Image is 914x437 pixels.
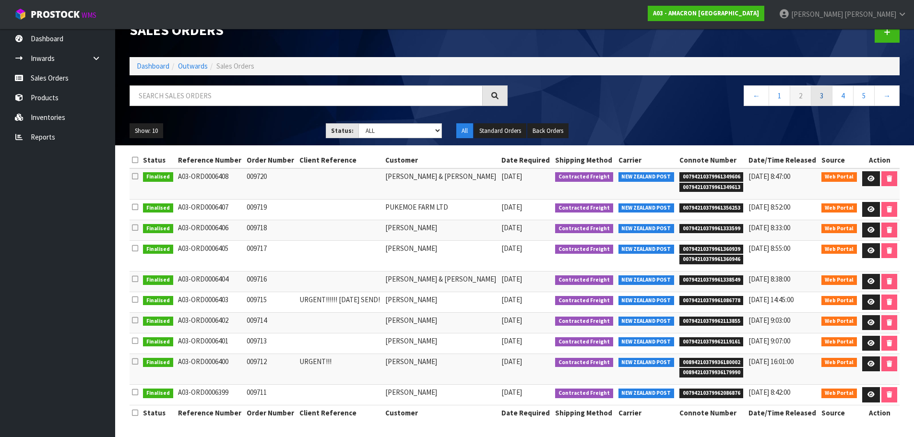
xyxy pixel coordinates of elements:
a: Dashboard [137,61,169,71]
th: Customer [383,405,499,421]
span: [DATE] 9:07:00 [748,336,790,345]
span: 00794210379961360946 [679,255,744,264]
td: 009711 [244,385,297,405]
td: 009720 [244,168,297,200]
th: Status [141,405,176,421]
span: [DATE] [501,244,522,253]
span: 00794210379961360939 [679,245,744,254]
span: 00794210379961349613 [679,183,744,192]
button: Back Orders [527,123,569,139]
span: [DATE] [501,172,522,181]
span: Contracted Freight [555,203,613,213]
span: Finalised [143,296,173,306]
span: Contracted Freight [555,172,613,182]
span: Finalised [143,203,173,213]
span: Web Portal [821,245,857,254]
span: NEW ZEALAND POST [618,245,675,254]
span: [DATE] [501,223,522,232]
th: Shipping Method [553,405,616,421]
span: Contracted Freight [555,389,613,398]
span: [DATE] 8:42:00 [748,388,790,397]
span: 00794210379962086876 [679,389,744,398]
span: [PERSON_NAME] [844,10,896,19]
span: 00794210379961349606 [679,172,744,182]
span: 00894210379936179990 [679,368,744,378]
td: 009712 [244,354,297,384]
a: 4 [832,85,854,106]
td: A03-ORD0006402 [176,312,244,333]
td: 009715 [244,292,297,313]
a: 5 [853,85,875,106]
a: → [874,85,900,106]
th: Date/Time Released [746,153,819,168]
span: Contracted Freight [555,337,613,347]
span: NEW ZEALAND POST [618,296,675,306]
td: 009714 [244,312,297,333]
a: 2 [790,85,811,106]
span: 00894210379936180002 [679,358,744,367]
td: 009716 [244,272,297,292]
span: [DATE] [501,336,522,345]
span: [DATE] [501,202,522,212]
span: 00794210379961333599 [679,224,744,234]
th: Connote Number [677,153,746,168]
span: [DATE] 8:52:00 [748,202,790,212]
td: 009719 [244,199,297,220]
span: 00794210379962119161 [679,337,744,347]
td: A03-ORD0006399 [176,385,244,405]
td: [PERSON_NAME] [383,220,499,240]
h1: Sales Orders [130,22,508,38]
a: 1 [769,85,790,106]
span: 00794210379961338549 [679,275,744,285]
span: Sales Orders [216,61,254,71]
span: Finalised [143,389,173,398]
span: [PERSON_NAME] [791,10,843,19]
td: [PERSON_NAME] [383,240,499,271]
span: [DATE] [501,274,522,283]
button: Show: 10 [130,123,163,139]
span: [DATE] [501,316,522,325]
span: [DATE] [501,357,522,366]
td: [PERSON_NAME] [383,292,499,313]
td: A03-ORD0006407 [176,199,244,220]
span: ProStock [31,8,80,21]
span: NEW ZEALAND POST [618,317,675,326]
span: NEW ZEALAND POST [618,337,675,347]
th: Carrier [616,153,677,168]
th: Shipping Method [553,153,616,168]
span: Web Portal [821,275,857,285]
span: Web Portal [821,203,857,213]
td: 009717 [244,240,297,271]
span: [DATE] 8:33:00 [748,223,790,232]
span: [DATE] 8:47:00 [748,172,790,181]
span: NEW ZEALAND POST [618,224,675,234]
td: [PERSON_NAME] [383,354,499,384]
th: Date Required [499,405,553,421]
span: Contracted Freight [555,224,613,234]
span: Web Portal [821,317,857,326]
th: Carrier [616,405,677,421]
td: A03-ORD0006406 [176,220,244,240]
td: 009713 [244,333,297,354]
th: Date Required [499,153,553,168]
th: Status [141,153,176,168]
span: Finalised [143,275,173,285]
span: [DATE] 16:01:00 [748,357,794,366]
span: NEW ZEALAND POST [618,203,675,213]
td: [PERSON_NAME] [383,333,499,354]
td: [PERSON_NAME] [383,312,499,333]
small: WMS [82,11,96,20]
span: Web Portal [821,358,857,367]
th: Reference Number [176,405,244,421]
th: Client Reference [297,405,383,421]
a: ← [744,85,769,106]
button: Standard Orders [474,123,526,139]
span: Web Portal [821,296,857,306]
td: A03-ORD0006400 [176,354,244,384]
span: Web Portal [821,337,857,347]
th: Reference Number [176,153,244,168]
span: 00794210379961356253 [679,203,744,213]
span: [DATE] [501,295,522,304]
span: [DATE] 8:55:00 [748,244,790,253]
span: Finalised [143,337,173,347]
